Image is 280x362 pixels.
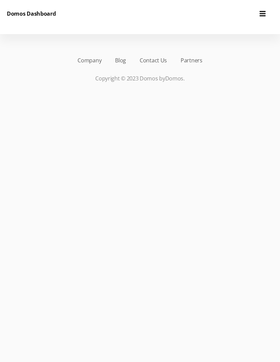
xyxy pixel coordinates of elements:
a: Blog [115,56,126,64]
a: Domos [165,75,184,82]
h6: Domos Dashboard [7,10,56,18]
p: Copyright © 2023 Domos by . [17,74,263,82]
a: Contact Us [140,56,167,64]
a: Partners [181,56,202,64]
a: Company [78,56,101,64]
